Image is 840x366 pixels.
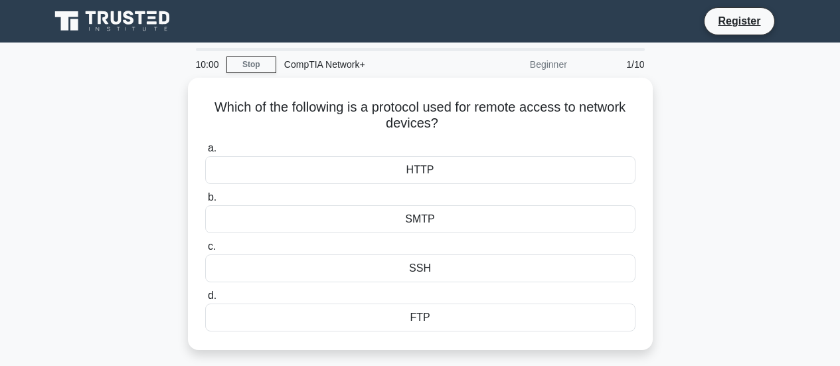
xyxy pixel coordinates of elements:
div: 10:00 [188,51,226,78]
a: Stop [226,56,276,73]
span: b. [208,191,216,203]
span: c. [208,240,216,252]
div: CompTIA Network+ [276,51,459,78]
div: 1/10 [575,51,653,78]
span: a. [208,142,216,153]
div: HTTP [205,156,635,184]
div: FTP [205,304,635,331]
div: Beginner [459,51,575,78]
div: SMTP [205,205,635,233]
h5: Which of the following is a protocol used for remote access to network devices? [204,99,637,132]
a: Register [710,13,768,29]
div: SSH [205,254,635,282]
span: d. [208,290,216,301]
